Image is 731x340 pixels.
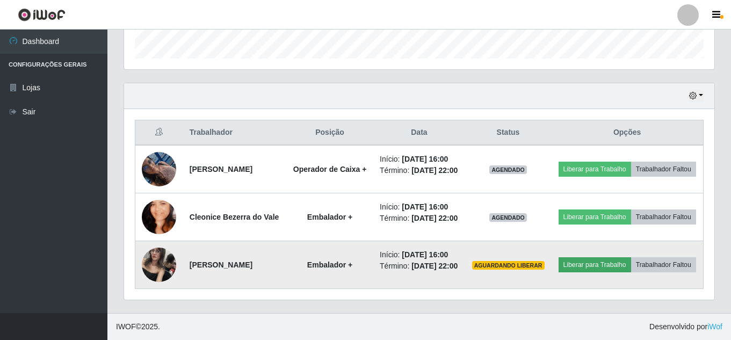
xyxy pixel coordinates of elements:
[472,261,545,270] span: AGUARDANDO LIBERAR
[190,165,252,173] strong: [PERSON_NAME]
[489,165,527,174] span: AGENDADO
[373,120,465,146] th: Data
[559,209,631,225] button: Liberar para Trabalho
[402,202,448,211] time: [DATE] 16:00
[402,250,448,259] time: [DATE] 16:00
[559,162,631,177] button: Liberar para Trabalho
[116,321,160,332] span: © 2025 .
[183,120,286,146] th: Trabalhador
[190,213,279,221] strong: Cleonice Bezerra do Vale
[380,249,459,261] li: Início:
[293,165,367,173] strong: Operador de Caixa +
[380,213,459,224] li: Término:
[307,261,352,269] strong: Embalador +
[380,154,459,165] li: Início:
[286,120,373,146] th: Posição
[380,201,459,213] li: Início:
[465,120,551,146] th: Status
[380,165,459,176] li: Término:
[18,8,66,21] img: CoreUI Logo
[551,120,703,146] th: Opções
[142,242,176,287] img: 1628262185809.jpeg
[380,261,459,272] li: Término:
[707,322,722,331] a: iWof
[411,166,458,175] time: [DATE] 22:00
[402,155,448,163] time: [DATE] 16:00
[649,321,722,332] span: Desenvolvido por
[142,186,176,248] img: 1620185251285.jpeg
[559,257,631,272] button: Liberar para Trabalho
[190,261,252,269] strong: [PERSON_NAME]
[631,257,696,272] button: Trabalhador Faltou
[631,162,696,177] button: Trabalhador Faltou
[411,262,458,270] time: [DATE] 22:00
[116,322,136,331] span: IWOF
[411,214,458,222] time: [DATE] 22:00
[142,146,176,192] img: 1751209659449.jpeg
[307,213,352,221] strong: Embalador +
[631,209,696,225] button: Trabalhador Faltou
[489,213,527,222] span: AGENDADO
